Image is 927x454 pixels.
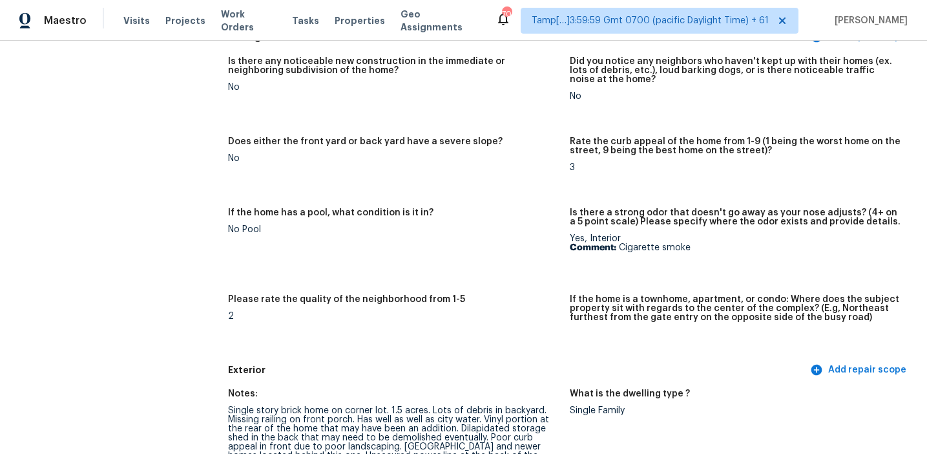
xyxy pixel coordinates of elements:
[228,363,807,377] h5: Exterior
[335,14,385,27] span: Properties
[228,295,465,304] h5: Please rate the quality of the neighborhood from 1-5
[228,57,559,75] h5: Is there any noticeable new construction in the immediate or neighboring subdivision of the home?
[570,243,901,252] p: Cigarette smoke
[570,389,690,398] h5: What is the dwelling type ?
[570,163,901,172] div: 3
[570,295,901,322] h5: If the home is a townhome, apartment, or condo: Where does the subject property sit with regards ...
[228,154,559,163] div: No
[228,389,258,398] h5: Notes:
[292,16,319,25] span: Tasks
[813,362,906,378] span: Add repair scope
[228,137,503,146] h5: Does either the front yard or back yard have a severe slope?
[502,8,511,21] div: 706
[123,14,150,27] span: Visits
[570,92,901,101] div: No
[44,14,87,27] span: Maestro
[829,14,908,27] span: [PERSON_NAME]
[165,14,205,27] span: Projects
[228,312,559,321] div: 2
[228,208,433,217] h5: If the home has a pool, what condition is it in?
[570,208,901,226] h5: Is there a strong odor that doesn't go away as your nose adjusts? (4+ on a 5 point scale) Please ...
[570,234,901,252] div: Yes, Interior
[221,8,276,34] span: Work Orders
[807,358,911,382] button: Add repair scope
[570,57,901,84] h5: Did you notice any neighbors who haven't kept up with their homes (ex. lots of debris, etc.), lou...
[228,83,559,92] div: No
[570,406,901,415] div: Single Family
[570,243,616,252] b: Comment:
[532,14,769,27] span: Tamp[…]3:59:59 Gmt 0700 (pacific Daylight Time) + 61
[228,225,559,234] div: No Pool
[570,137,901,155] h5: Rate the curb appeal of the home from 1-9 (1 being the worst home on the street, 9 being the best...
[401,8,480,34] span: Geo Assignments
